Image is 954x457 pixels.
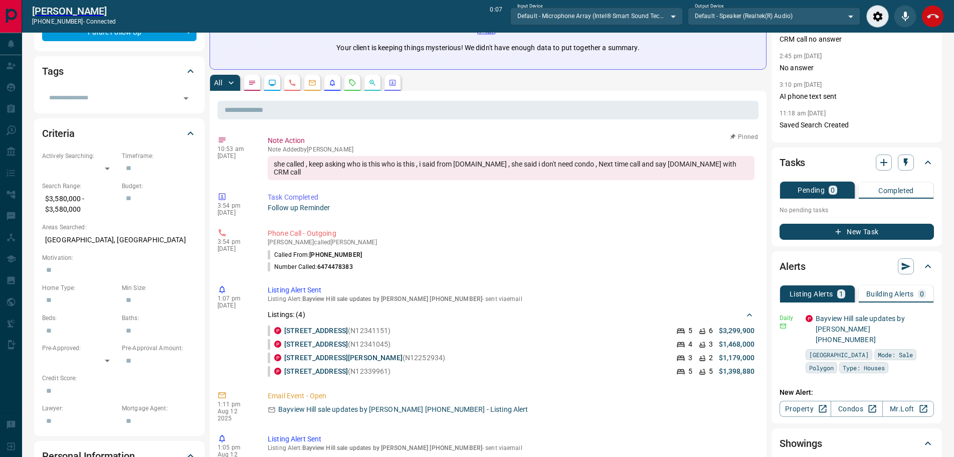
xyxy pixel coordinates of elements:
p: $1,179,000 [719,353,754,363]
p: 0 [831,187,835,194]
span: [PHONE_NUMBER] [309,251,362,258]
p: Search Range: [42,182,117,191]
p: 3:54 pm [218,202,253,209]
div: property.ca [274,327,281,334]
p: Listing Alert Sent [268,285,754,295]
div: property.ca [274,341,281,348]
span: Type: Houses [843,363,885,373]
span: Bayview Hill sale updates by [PERSON_NAME] [PHONE_NUMBER] [302,295,482,302]
div: she called , keep asking who is this who is this , i said from [DOMAIN_NAME] , she said i don't n... [268,156,754,180]
svg: Requests [348,79,356,87]
span: [GEOGRAPHIC_DATA] [809,350,869,360]
p: Actively Searching: [42,151,117,161]
p: Saved Search Created [PERSON_NAME] setup a Listing Alert for Gulshan [GEOGRAPHIC_DATA] sale updat... [780,120,934,194]
p: 3 [709,339,713,350]
p: All [214,79,222,86]
p: No pending tasks [780,203,934,218]
p: Listings: ( 4 ) [268,310,305,320]
div: Default - Microphone Array (Intel® Smart Sound Technology (Intel® SST)) [510,8,683,25]
p: Bayview Hill sale updates by [PERSON_NAME] [PHONE_NUMBER] - Listing Alert [278,404,528,415]
p: 0:07 [490,5,502,28]
p: 11:18 am [DATE] [780,110,826,117]
p: 3:10 pm [DATE] [780,81,822,88]
p: Home Type: [42,283,117,292]
button: New Task [780,224,934,240]
div: Tags [42,59,197,83]
p: [PERSON_NAME] called [PERSON_NAME] [268,239,754,246]
p: $1,398,880 [719,366,754,377]
label: Output Device [695,3,723,10]
a: [STREET_ADDRESS][PERSON_NAME] [284,354,403,362]
p: CRM call no answer [780,34,934,45]
span: Polygon [809,363,834,373]
label: Input Device [517,3,543,10]
span: connected [86,18,116,25]
a: Mr.Loft [882,401,934,417]
p: Your client is keeping things mysterious! We didn't have enough data to put together a summary. [336,43,639,53]
p: [DATE] [218,153,253,160]
p: Motivation: [42,253,197,262]
p: 5 [688,366,692,377]
p: Pending [798,187,825,194]
p: 1:11 pm [218,401,253,408]
svg: Calls [288,79,296,87]
p: [GEOGRAPHIC_DATA], [GEOGRAPHIC_DATA] [42,232,197,248]
div: Criteria [42,121,197,145]
p: Note Added by [PERSON_NAME] [268,146,754,153]
a: [STREET_ADDRESS] [284,340,348,348]
h2: Tasks [780,155,805,171]
p: 3:54 pm [218,238,253,245]
div: property.ca [274,354,281,361]
p: Pre-Approval Amount: [122,344,197,353]
p: New Alert: [780,387,934,398]
p: Listing Alerts [790,290,833,297]
span: 6474478383 [317,263,353,270]
p: Note Action [268,135,754,146]
svg: Lead Browsing Activity [268,79,276,87]
h2: Tags [42,63,63,79]
p: [DATE] [218,302,253,309]
p: 2 [709,353,713,363]
p: Number Called: [268,262,353,271]
p: 3 [688,353,692,363]
div: Alerts [780,254,934,278]
p: Timeframe: [122,151,197,161]
h2: Showings [780,435,822,451]
p: 1:07 pm [218,295,253,302]
a: [STREET_ADDRESS] [284,367,348,375]
svg: Emails [308,79,316,87]
p: Phone Call - Outgoing [268,228,754,239]
p: Aug 12 2025 [218,408,253,422]
div: Tasks [780,150,934,175]
p: Min Size: [122,283,197,292]
h2: Alerts [780,258,806,274]
p: [DATE] [218,245,253,252]
p: Pre-Approved: [42,344,117,353]
svg: Notes [248,79,256,87]
div: Mute [894,5,916,28]
p: [PHONE_NUMBER] - [32,17,116,26]
p: Credit Score: [42,374,197,383]
h2: Criteria [42,125,75,141]
p: Mortgage Agent: [122,404,197,413]
p: 4 [688,339,692,350]
p: [DATE] [218,209,253,216]
p: AI phone text sent [780,91,934,102]
p: 1 [839,290,843,297]
p: Called From: [268,250,362,259]
span: Mode: Sale [878,350,913,360]
p: Building Alerts [866,290,914,297]
div: Audio Settings [866,5,889,28]
p: Daily [780,314,800,323]
p: 2:45 pm [DATE] [780,53,822,60]
p: Task Completed [268,192,754,203]
p: 6 [709,326,713,336]
p: Areas Searched: [42,223,197,232]
div: Listings: (4) [268,306,754,324]
p: (N12339961) [284,366,391,377]
p: $3,580,000 - $3,580,000 [42,191,117,218]
button: Open [179,91,193,105]
p: (N12341151) [284,326,391,336]
p: Beds: [42,314,117,323]
a: Bayview Hill sale updates by [PERSON_NAME] [PHONE_NUMBER] [816,315,905,344]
